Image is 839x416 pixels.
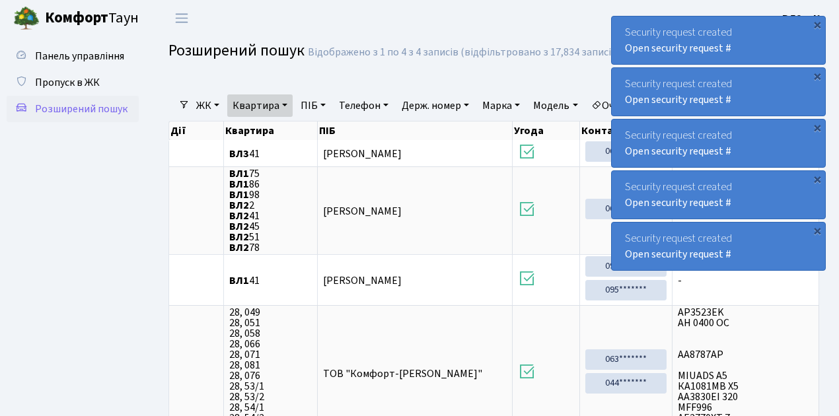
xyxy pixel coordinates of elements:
div: Security request created [612,17,825,64]
b: ВЛ1 [229,166,249,181]
span: 41 [229,275,311,286]
a: Квартира [227,94,293,117]
th: Контакти [580,121,673,140]
span: Розширений пошук [35,102,128,116]
span: [PERSON_NAME] [323,204,402,219]
b: ВЛ1 [229,177,249,191]
a: Open security request # [625,92,731,107]
span: Таун [45,7,139,30]
span: [PERSON_NAME] [323,147,402,161]
b: ВЛ1 [229,188,249,202]
a: ЖК [191,94,225,117]
div: × [811,224,824,237]
b: ВЛ2 [229,230,249,244]
a: Модель [528,94,583,117]
div: × [811,121,824,134]
th: ПІБ [318,121,513,140]
th: Дії [169,121,224,140]
img: logo.png [13,5,40,32]
span: [PERSON_NAME] [323,273,402,288]
div: Security request created [612,120,825,167]
button: Переключити навігацію [165,7,198,29]
a: Open security request # [625,41,731,55]
div: Security request created [612,68,825,116]
a: Очистити фільтри [586,94,695,117]
span: - [678,275,813,286]
span: Панель управління [35,49,124,63]
span: 41 [229,149,311,159]
div: × [811,18,824,31]
span: Пропуск в ЖК [35,75,100,90]
th: Квартира [224,121,317,140]
b: ВЛ3 [229,147,249,161]
div: × [811,172,824,186]
a: Open security request # [625,195,731,210]
b: ВЛ2 [229,209,249,223]
b: ВЛ1 [229,273,249,288]
div: Security request created [612,223,825,270]
a: Марка [477,94,525,117]
b: Комфорт [45,7,108,28]
div: × [811,69,824,83]
a: Панель управління [7,43,139,69]
a: Держ. номер [396,94,474,117]
a: Розширений пошук [7,96,139,122]
div: Відображено з 1 по 4 з 4 записів (відфільтровано з 17,834 записів). [308,46,622,59]
a: Open security request # [625,144,731,158]
b: ВЛ2 [229,219,249,234]
a: Пропуск в ЖК [7,69,139,96]
div: Security request created [612,171,825,219]
a: Телефон [334,94,394,117]
a: Open security request # [625,247,731,261]
b: ВЛ2 [229,240,249,255]
a: ВЛ2 -. К. [782,11,823,26]
th: Угода [513,121,580,140]
span: Розширений пошук [168,39,305,62]
span: ТОВ "Комфорт-[PERSON_NAME]" [323,366,482,381]
b: ВЛ2 [229,198,249,213]
a: ПІБ [295,94,331,117]
span: 75 86 98 2 41 45 51 78 [229,168,311,253]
